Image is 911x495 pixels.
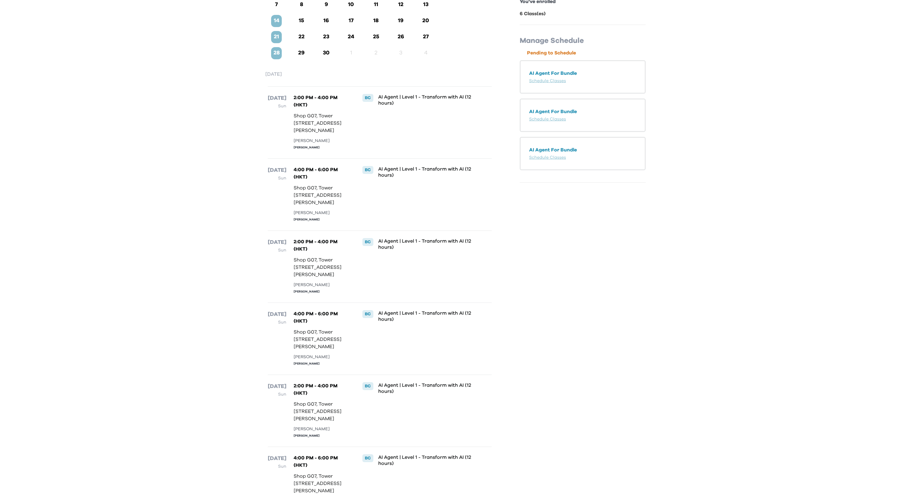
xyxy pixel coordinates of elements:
[268,391,286,398] p: Sun
[321,49,332,57] p: 30
[268,175,286,182] p: Sun
[529,146,636,154] p: AI Agent For Bundle
[520,11,546,16] b: 6 Class(es)
[294,400,350,422] p: Shop G07, Tower [STREET_ADDRESS][PERSON_NAME]
[396,17,406,25] p: 19
[378,310,472,322] p: AI Agent | Level 1 - Transform with AI (12 hours)
[296,33,307,41] p: 22
[268,319,286,326] p: Sun
[294,184,350,206] p: Shop G07, Tower [STREET_ADDRESS][PERSON_NAME]
[271,49,282,57] p: 28
[362,94,373,102] div: BC
[520,36,646,46] p: Manage Schedule
[321,1,332,9] p: 9
[294,210,350,216] div: [PERSON_NAME]
[378,94,472,106] p: AI Agent | Level 1 - Transform with AI (12 hours)
[294,434,350,438] div: [PERSON_NAME]
[529,70,636,77] p: AI Agent For Bundle
[321,17,332,25] p: 16
[378,454,472,466] p: AI Agent | Level 1 - Transform with AI (12 hours)
[294,289,350,294] div: [PERSON_NAME]
[268,382,286,391] p: [DATE]
[271,17,282,25] p: 14
[362,382,373,390] div: BC
[294,382,350,397] p: 2:00 PM - 4:00 PM (HKT)
[529,108,636,115] p: AI Agent For Bundle
[362,310,373,318] div: BC
[296,1,307,9] p: 8
[271,1,282,9] p: 7
[296,17,307,25] p: 15
[362,238,373,246] div: BC
[346,17,356,25] p: 17
[268,463,286,470] p: Sun
[371,17,381,25] p: 18
[294,112,350,134] p: Shop G07, Tower [STREET_ADDRESS][PERSON_NAME]
[421,33,431,41] p: 27
[294,472,350,494] p: Shop G07, Tower [STREET_ADDRESS][PERSON_NAME]
[529,155,566,160] a: Schedule Classes
[396,1,406,9] p: 12
[268,166,286,175] p: [DATE]
[294,354,350,360] div: [PERSON_NAME]
[321,33,332,41] p: 23
[294,310,350,325] p: 4:00 PM - 6:00 PM (HKT)
[296,49,307,57] p: 29
[294,256,350,278] p: Shop G07, Tower [STREET_ADDRESS][PERSON_NAME]
[421,1,431,9] p: 13
[268,94,286,102] p: [DATE]
[294,454,350,469] p: 4:00 PM - 6:00 PM (HKT)
[294,238,350,253] p: 2:00 PM - 4:00 PM (HKT)
[527,49,646,57] p: Pending to Schedule
[268,102,286,110] p: Sun
[362,166,373,174] div: BC
[271,33,282,41] p: 21
[268,238,286,247] p: [DATE]
[346,49,356,57] p: 1
[371,1,381,9] p: 11
[396,49,406,57] p: 3
[378,382,472,394] p: AI Agent | Level 1 - Transform with AI (12 hours)
[294,362,350,366] div: [PERSON_NAME]
[421,49,431,57] p: 4
[346,33,356,41] p: 24
[362,454,373,462] div: BC
[294,138,350,144] div: [PERSON_NAME]
[396,33,406,41] p: 26
[294,166,350,181] p: 4:00 PM - 6:00 PM (HKT)
[529,117,566,121] a: Schedule Classes
[294,94,350,109] p: 2:00 PM - 4:00 PM (HKT)
[378,166,472,178] p: AI Agent | Level 1 - Transform with AI (12 hours)
[346,1,356,9] p: 10
[371,49,381,57] p: 2
[268,247,286,254] p: Sun
[294,328,350,350] p: Shop G07, Tower [STREET_ADDRESS][PERSON_NAME]
[378,238,472,250] p: AI Agent | Level 1 - Transform with AI (12 hours)
[529,79,566,83] a: Schedule Classes
[371,33,381,41] p: 25
[268,454,286,463] p: [DATE]
[265,71,494,78] p: [DATE]
[294,282,350,288] div: [PERSON_NAME]
[294,145,350,150] div: [PERSON_NAME]
[294,426,350,432] div: [PERSON_NAME]
[268,310,286,319] p: [DATE]
[421,17,431,25] p: 20
[294,217,350,222] div: [PERSON_NAME]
